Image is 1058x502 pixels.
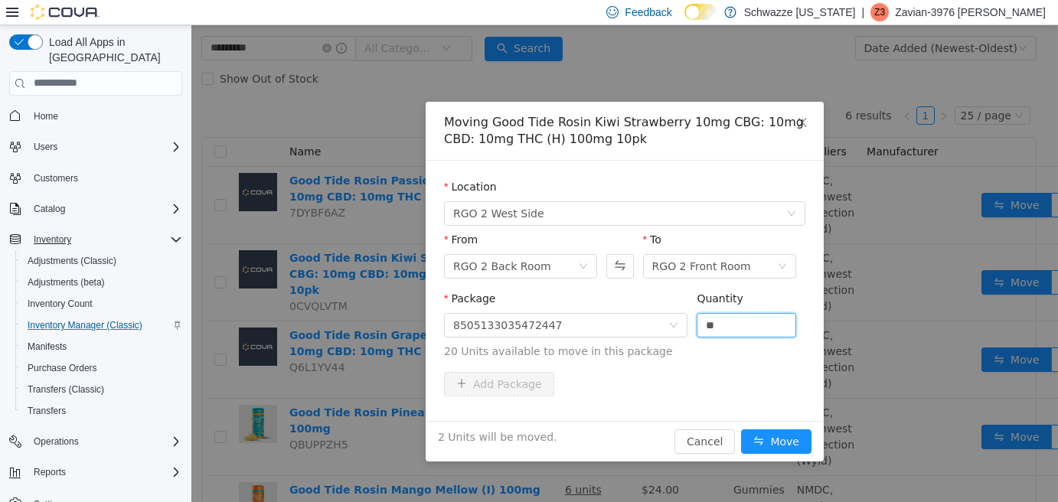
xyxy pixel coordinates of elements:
label: Package [253,267,304,279]
button: Reports [3,461,188,483]
a: Customers [28,169,84,187]
i: icon: close [605,91,617,103]
i: icon: down [387,236,397,247]
a: Inventory Count [21,295,99,313]
button: Users [28,138,64,156]
i: icon: down [586,236,596,247]
a: Transfers (Classic) [21,380,110,399]
div: RGO 2 Front Room [461,230,560,253]
label: Quantity [505,267,552,279]
span: Transfers [28,405,66,417]
label: Location [253,155,305,168]
span: Transfers [21,402,182,420]
i: icon: down [478,295,487,306]
a: Transfers [21,402,72,420]
span: Transfers (Classic) [28,383,104,396]
a: Manifests [21,337,73,356]
span: Purchase Orders [21,359,182,377]
span: Inventory [34,233,71,246]
span: Inventory [28,230,182,249]
button: Adjustments (Classic) [15,250,188,272]
a: Adjustments (beta) [21,273,111,292]
span: Catalog [34,203,65,215]
span: Home [34,110,58,122]
div: 8505133035472447 [262,288,371,311]
div: Moving Good Tide Rosin Kiwi Strawberry 10mg CBG: 10mg CBD: 10mg THC (H) 100mg 10pk [253,89,614,122]
span: Customers [28,168,182,187]
p: Schwazze [US_STATE] [744,3,856,21]
span: RGO 2 West Side [262,177,353,200]
span: Catalog [28,200,182,218]
button: Adjustments (beta) [15,272,188,293]
span: Transfers (Classic) [21,380,182,399]
span: Z3 [874,3,885,21]
span: Inventory Count [21,295,182,313]
label: From [253,208,286,220]
input: Quantity [506,288,604,311]
p: Zavian-3976 [PERSON_NAME] [895,3,1046,21]
button: Operations [28,432,85,451]
span: Dark Mode [684,20,685,21]
span: Reports [28,463,182,481]
button: Transfers [15,400,188,422]
button: Operations [3,431,188,452]
div: RGO 2 Back Room [262,230,360,253]
button: Cancel [483,404,544,429]
span: Manifests [28,341,67,353]
span: Manifests [21,337,182,356]
span: 2 Units will be moved. [247,404,366,420]
button: icon: swapMove [550,404,620,429]
span: Load All Apps in [GEOGRAPHIC_DATA] [43,34,182,65]
button: icon: plusAdd Package [253,347,363,371]
button: Swap [415,229,442,253]
span: Users [28,138,182,156]
button: Manifests [15,336,188,357]
div: Zavian-3976 McCarty [870,3,889,21]
button: Inventory Count [15,293,188,315]
button: Transfers (Classic) [15,379,188,400]
button: Inventory [28,230,77,249]
a: Purchase Orders [21,359,103,377]
span: Inventory Count [28,298,93,310]
button: Catalog [3,198,188,220]
a: Inventory Manager (Classic) [21,316,149,334]
span: Reports [34,466,66,478]
span: Customers [34,172,78,184]
label: To [452,208,470,220]
input: Dark Mode [684,4,717,20]
span: 20 Units available to move in this package [253,318,614,334]
span: Purchase Orders [28,362,97,374]
i: icon: down [596,184,605,194]
span: Adjustments (Classic) [28,255,116,267]
button: Close [589,77,632,119]
span: Inventory Manager (Classic) [28,319,142,331]
button: Purchase Orders [15,357,188,379]
span: Home [28,106,182,125]
span: Operations [28,432,182,451]
span: Inventory Manager (Classic) [21,316,182,334]
p: | [862,3,865,21]
a: Adjustments (Classic) [21,252,122,270]
span: Adjustments (beta) [28,276,105,288]
a: Home [28,107,64,125]
button: Customers [3,167,188,189]
span: Users [34,141,57,153]
button: Catalog [28,200,71,218]
button: Inventory [3,229,188,250]
button: Users [3,136,188,158]
span: Adjustments (Classic) [21,252,182,270]
button: Inventory Manager (Classic) [15,315,188,336]
button: Home [3,105,188,127]
span: Adjustments (beta) [21,273,182,292]
span: Feedback [625,5,671,20]
img: Cova [31,5,100,20]
button: Reports [28,463,72,481]
span: Operations [34,435,79,448]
